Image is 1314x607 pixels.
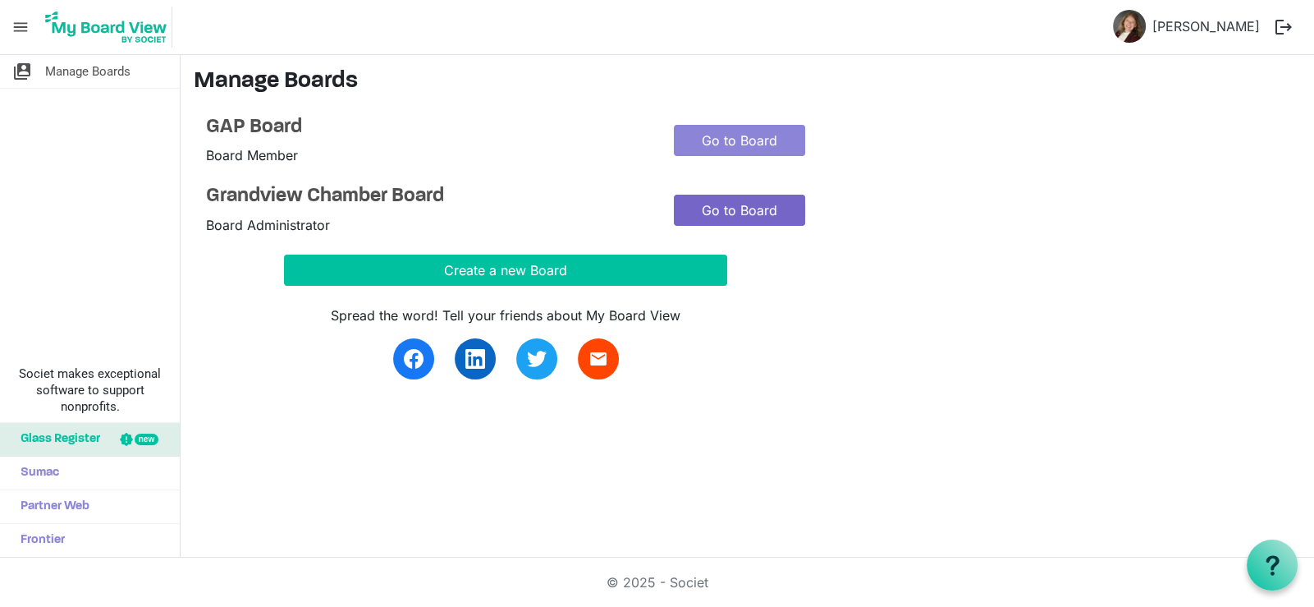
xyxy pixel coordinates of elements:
[12,423,100,456] span: Glass Register
[12,457,59,490] span: Sumac
[135,434,158,445] div: new
[284,306,727,325] div: Spread the word! Tell your friends about My Board View
[465,349,485,369] img: linkedin.svg
[194,68,1301,96] h3: Manage Boards
[206,116,649,140] a: GAP Board
[284,255,727,286] button: Create a new Board
[45,55,130,88] span: Manage Boards
[1113,10,1146,43] img: tJbYfo1-xh57VIH1gYN_mKnMRz4si02OYbcVZkzlKCxTqCbmiLbIdHyFreohGWq5yUaoa5ScBmu14Z88-zQ12Q_thumb.png
[12,55,32,88] span: switch_account
[404,349,424,369] img: facebook.svg
[578,338,619,379] a: email
[12,490,89,523] span: Partner Web
[674,125,805,156] a: Go to Board
[206,147,298,163] span: Board Member
[1266,10,1301,44] button: logout
[588,349,608,369] span: email
[607,574,708,591] a: © 2025 - Societ
[527,349,547,369] img: twitter.svg
[40,7,179,48] a: My Board View Logo
[5,11,36,43] span: menu
[12,524,65,557] span: Frontier
[206,217,330,233] span: Board Administrator
[1146,10,1266,43] a: [PERSON_NAME]
[40,7,172,48] img: My Board View Logo
[206,185,649,209] a: Grandview Chamber Board
[7,366,172,415] span: Societ makes exceptional software to support nonprofits.
[674,195,805,226] a: Go to Board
